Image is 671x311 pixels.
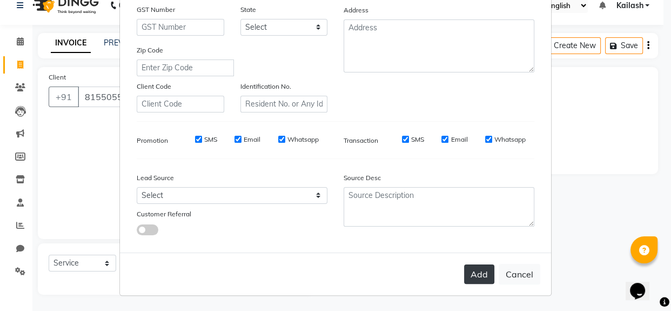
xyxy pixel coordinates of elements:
[494,135,526,144] label: Whatsapp
[499,264,540,284] button: Cancel
[137,45,163,55] label: Zip Code
[240,5,256,15] label: State
[411,135,424,144] label: SMS
[204,135,217,144] label: SMS
[137,5,175,15] label: GST Number
[344,5,368,15] label: Address
[244,135,260,144] label: Email
[137,19,224,36] input: GST Number
[451,135,467,144] label: Email
[626,268,660,300] iframe: chat widget
[287,135,319,144] label: Whatsapp
[137,209,191,219] label: Customer Referral
[240,96,328,113] input: Resident No. or Any Id
[137,136,168,145] label: Promotion
[344,173,381,183] label: Source Desc
[240,82,291,91] label: Identification No.
[137,82,171,91] label: Client Code
[137,173,174,183] label: Lead Source
[464,264,494,284] button: Add
[137,59,234,76] input: Enter Zip Code
[344,136,378,145] label: Transaction
[137,96,224,113] input: Client Code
